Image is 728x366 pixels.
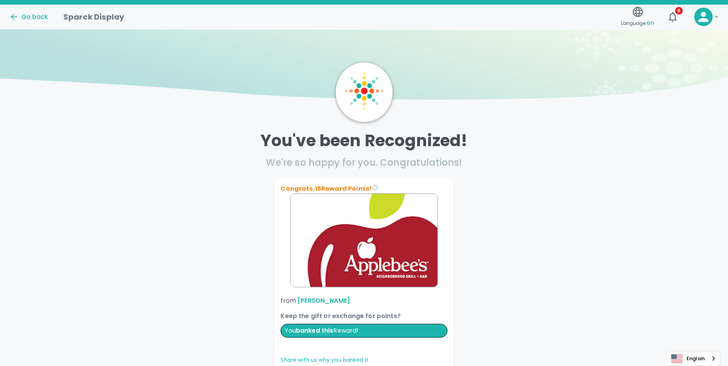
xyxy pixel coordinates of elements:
[296,326,333,335] span: You banked this reward. This reward amount was already added to your wallet balance
[281,184,447,193] p: Congrats, 15 Reward Points!
[667,351,720,366] a: English
[281,193,447,287] img: Brand logo
[667,351,720,366] aside: Language selected: English
[63,11,124,23] h1: Sparck Display
[675,7,683,15] span: 6
[9,12,48,21] button: Go back
[297,296,350,305] a: [PERSON_NAME]
[372,185,378,191] svg: Congrats on your reward! You can either redeem the total reward points for something else with th...
[621,18,654,28] span: Language:
[281,312,447,321] p: Keep the gift or exchange for points?
[281,324,447,338] p: You Reward!
[281,356,368,364] a: Share with us why you banked it
[667,351,720,366] div: Language
[664,8,682,26] button: 6
[345,72,383,110] img: Sparck logo
[647,18,654,27] span: en
[618,3,657,31] button: Language:en
[281,296,447,305] p: from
